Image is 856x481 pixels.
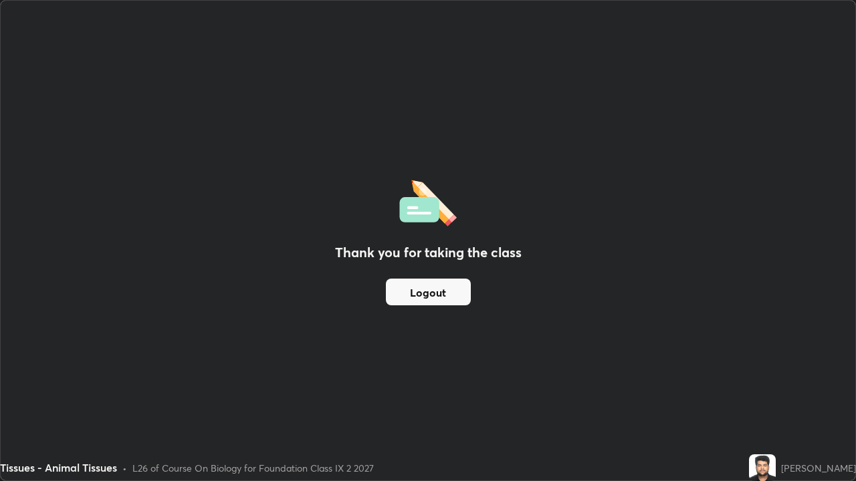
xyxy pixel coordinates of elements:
div: L26 of Course On Biology for Foundation Class IX 2 2027 [132,461,374,475]
img: 9c6e8b1bcbdb40a592d6e727e793d0bd.jpg [749,454,776,481]
button: Logout [386,279,471,305]
div: • [122,461,127,475]
img: offlineFeedback.1438e8b3.svg [399,176,457,226]
h2: Thank you for taking the class [335,243,522,263]
div: [PERSON_NAME] [781,461,856,475]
